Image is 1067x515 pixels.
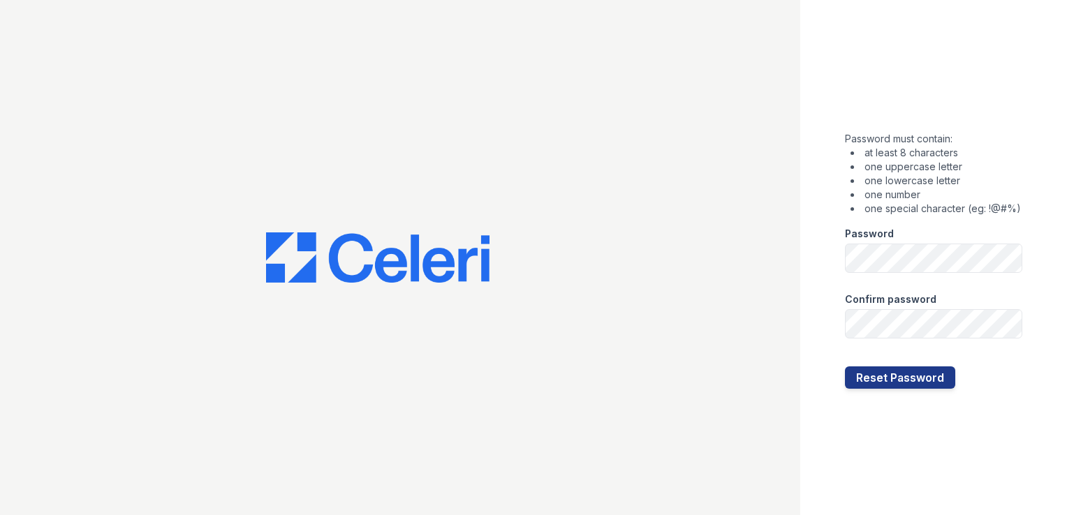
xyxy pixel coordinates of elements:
div: Password must contain: [845,132,1022,216]
li: at least 8 characters [851,146,1022,160]
li: one lowercase letter [851,174,1022,188]
img: CE_Logo_Blue-a8612792a0a2168367f1c8372b55b34899dd931a85d93a1a3d3e32e68fde9ad4.png [266,232,490,283]
label: Confirm password [845,292,936,306]
label: Password [845,227,894,241]
li: one uppercase letter [851,160,1022,174]
li: one number [851,188,1022,202]
li: one special character (eg: !@#%) [851,202,1022,216]
button: Reset Password [845,366,955,389]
